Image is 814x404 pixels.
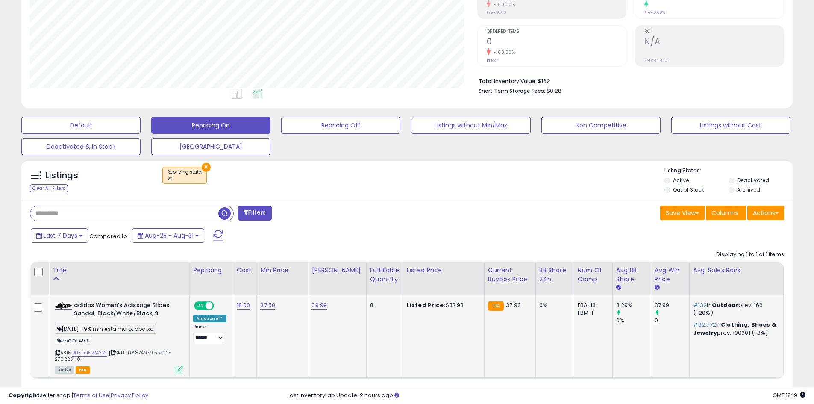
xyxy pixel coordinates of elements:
button: Repricing Off [281,117,400,134]
small: Prev: 0.00% [644,10,665,15]
strong: Copyright [9,391,40,399]
label: Deactivated [737,177,769,184]
span: 25abr 49% [55,336,92,345]
button: Save View [660,206,705,220]
p: Listing States: [664,167,793,175]
div: Listed Price [407,266,481,275]
span: Compared to: [89,232,129,240]
div: 0% [539,301,567,309]
a: 18.00 [237,301,250,310]
p: in prev: 100601 (-8%) [693,321,777,336]
span: Last 7 Days [44,231,77,240]
span: FBA [76,366,90,374]
label: Active [673,177,689,184]
div: Cost [237,266,253,275]
small: Prev: 1 [487,58,497,63]
small: Prev: $8.00 [487,10,506,15]
button: Listings without Cost [671,117,790,134]
div: Fulfillable Quantity [370,266,400,284]
div: Avg Win Price [655,266,686,284]
button: Default [21,117,141,134]
div: FBM: 1 [578,309,606,317]
button: Actions [747,206,784,220]
button: Columns [706,206,746,220]
div: 37.99 [655,301,689,309]
span: $0.28 [547,87,561,95]
h2: 0 [487,37,626,48]
div: Current Buybox Price [488,266,532,284]
span: 2025-09-8 18:19 GMT [773,391,805,399]
span: Outdoor [712,301,738,309]
button: Aug-25 - Aug-31 [132,228,204,243]
div: Last InventoryLab Update: 2 hours ago. [288,392,805,400]
small: -100.00% [491,49,515,56]
span: Columns [711,209,738,217]
b: adidas Women's Adissage Slides Sandal, Black/White/Black, 9 [74,301,178,319]
span: Repricing state : [167,169,202,182]
label: Archived [737,186,760,193]
b: Listed Price: [407,301,446,309]
span: All listings currently available for purchase on Amazon [55,366,74,374]
div: seller snap | | [9,392,148,400]
span: Clothing, Shoes & Jewelry [693,321,776,336]
button: Listings without Min/Max [411,117,530,134]
p: in prev: 166 (-20%) [693,301,777,317]
div: ASIN: [55,301,183,372]
div: Avg. Sales Rank [693,266,780,275]
b: Short Term Storage Fees: [479,87,545,94]
div: Num of Comp. [578,266,609,284]
a: B07D9NW4YW [72,349,107,357]
small: Avg BB Share. [616,284,621,292]
a: Terms of Use [73,391,109,399]
div: Clear All Filters [30,184,68,192]
small: FBA [488,301,504,311]
div: [PERSON_NAME] [311,266,362,275]
div: Title [53,266,186,275]
li: $162 [479,75,778,86]
button: × [202,163,211,172]
div: Displaying 1 to 1 of 1 items [716,251,784,259]
div: $37.93 [407,301,478,309]
span: OFF [213,302,226,310]
small: Avg Win Price. [655,284,660,292]
img: 31zTnz5XwdL._SL40_.jpg [55,302,72,309]
button: Last 7 Days [31,228,88,243]
span: 37.93 [506,301,521,309]
div: BB Share 24h. [539,266,570,284]
div: Repricing [193,266,229,275]
a: 39.99 [311,301,327,310]
div: 3.29% [616,301,651,309]
button: Non Competitive [541,117,661,134]
div: 8 [370,301,397,309]
div: 0% [616,317,651,324]
button: Repricing On [151,117,270,134]
div: 0 [655,317,689,324]
b: Total Inventory Value: [479,77,537,85]
h5: Listings [45,170,78,182]
span: Ordered Items [487,29,626,34]
span: #132 [693,301,707,309]
small: Prev: 44.44% [644,58,667,63]
div: on [167,175,202,181]
a: Privacy Policy [111,391,148,399]
span: #92,772 [693,321,716,329]
a: 37.50 [260,301,275,310]
div: FBA: 13 [578,301,606,309]
div: Amazon AI * [193,315,226,322]
button: Filters [238,206,271,221]
span: | SKU: 1068749795ad20-270225-10- [55,349,172,362]
h2: N/A [644,37,784,48]
small: -100.00% [491,1,515,8]
span: ON [195,302,206,310]
div: Avg BB Share [616,266,647,284]
label: Out of Stock [673,186,704,193]
div: Min Price [260,266,304,275]
span: ROI [644,29,784,34]
button: Deactivated & In Stock [21,138,141,155]
span: Aug-25 - Aug-31 [145,231,194,240]
div: Preset: [193,324,226,343]
span: [DATE]-19% min esta muiot abaixo [55,324,156,334]
button: [GEOGRAPHIC_DATA] [151,138,270,155]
